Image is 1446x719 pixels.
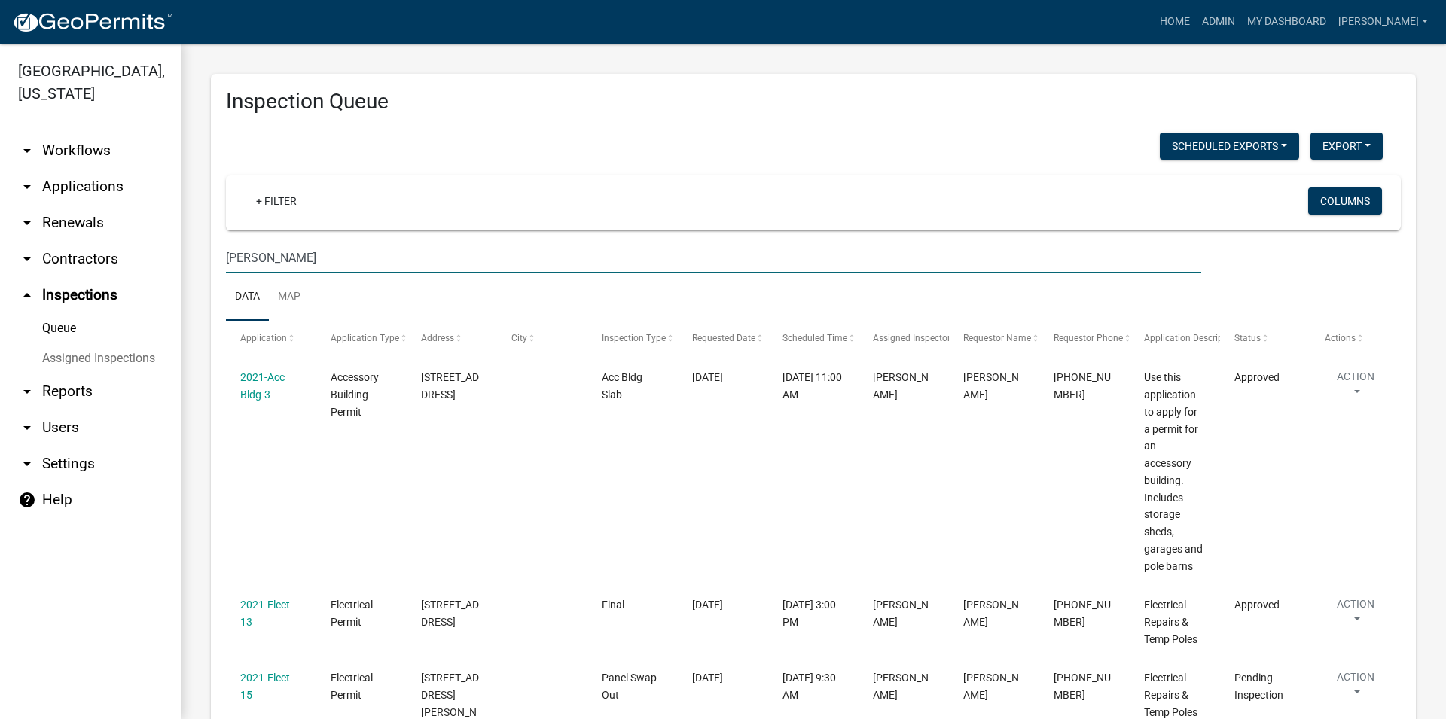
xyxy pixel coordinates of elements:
a: Home [1154,8,1196,36]
button: Action [1325,596,1387,634]
a: Admin [1196,8,1241,36]
datatable-header-cell: Application Description [1130,321,1220,357]
span: 02/01/2021 [692,371,723,383]
span: Casey Smith [963,371,1019,401]
span: Marion Brown [963,672,1019,701]
a: 2021-Elect-13 [240,599,293,628]
datatable-header-cell: Scheduled Time [768,321,859,357]
span: Inspection Type [602,333,666,343]
span: 04/20/2021 [692,672,723,684]
span: Requested Date [692,333,755,343]
a: 2021-Acc Bldg-3 [240,371,285,401]
datatable-header-cell: Actions [1310,321,1401,357]
datatable-header-cell: Application Type [316,321,407,357]
span: Electrical Permit [331,672,373,701]
span: Electrical Repairs & Temp Poles [1144,599,1197,645]
span: Application Description [1144,333,1239,343]
i: arrow_drop_down [18,455,36,473]
span: Use this application to apply for a permit for an accessory building. Includes storage sheds, gar... [1144,371,1203,571]
span: Status [1234,333,1261,343]
span: Electrical Permit [331,599,373,628]
i: arrow_drop_down [18,250,36,268]
span: Actions [1325,333,1356,343]
button: Action [1325,369,1387,407]
div: [DATE] 9:30 AM [782,669,844,704]
i: arrow_drop_down [18,142,36,160]
span: Panel Swap Out [602,672,657,701]
i: arrow_drop_down [18,419,36,437]
span: Accessory Building Permit [331,371,379,418]
span: Approved [1234,371,1280,383]
a: Data [226,273,269,321]
button: Export [1310,133,1383,160]
a: + Filter [244,187,309,215]
datatable-header-cell: Status [1220,321,1310,357]
i: help [18,491,36,509]
span: Pending Inspection [1234,672,1283,701]
span: 470-704-7173 [1054,599,1111,628]
button: Scheduled Exports [1160,133,1299,160]
button: Columns [1308,187,1382,215]
i: arrow_drop_up [18,286,36,304]
input: Search for inspections [226,242,1201,273]
span: Assigned Inspector [873,333,950,343]
span: Requestor Name [963,333,1031,343]
datatable-header-cell: Requestor Name [949,321,1039,357]
span: Jake Watson [873,599,929,628]
span: Marc Jones [963,599,1019,628]
datatable-header-cell: Address [407,321,497,357]
datatable-header-cell: Inspection Type [587,321,678,357]
datatable-header-cell: Requested Date [678,321,768,357]
span: 2847 GA HWY 42 N [421,371,479,401]
span: 478-952-4548 [1054,672,1111,701]
span: Requestor Phone [1054,333,1123,343]
span: Application Type [331,333,399,343]
h3: Inspection Queue [226,89,1401,114]
span: Approved [1234,599,1280,611]
i: arrow_drop_down [18,178,36,196]
i: arrow_drop_down [18,214,36,232]
span: Electrical Repairs & Temp Poles [1144,672,1197,718]
datatable-header-cell: Application [226,321,316,357]
span: Jake Watson [873,371,929,401]
a: Map [269,273,310,321]
a: My Dashboard [1241,8,1332,36]
span: 04/12/2021 [692,599,723,611]
datatable-header-cell: Requestor Phone [1039,321,1130,357]
div: [DATE] 11:00 AM [782,369,844,404]
span: Jake Watson [873,672,929,701]
datatable-header-cell: Assigned Inspector [859,321,949,357]
span: Scheduled Time [782,333,847,343]
span: Final [602,599,624,611]
span: 478-836-3199 [1054,371,1111,401]
a: [PERSON_NAME] [1332,8,1434,36]
span: Address [421,333,454,343]
span: 2811 GA HWY 42 S [421,599,479,628]
span: Acc Bldg Slab [602,371,642,401]
button: Action [1325,669,1387,707]
div: [DATE] 3:00 PM [782,596,844,631]
i: arrow_drop_down [18,382,36,401]
span: Application [240,333,287,343]
a: 2021-Elect-15 [240,672,293,701]
span: City [511,333,527,343]
datatable-header-cell: City [497,321,587,357]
